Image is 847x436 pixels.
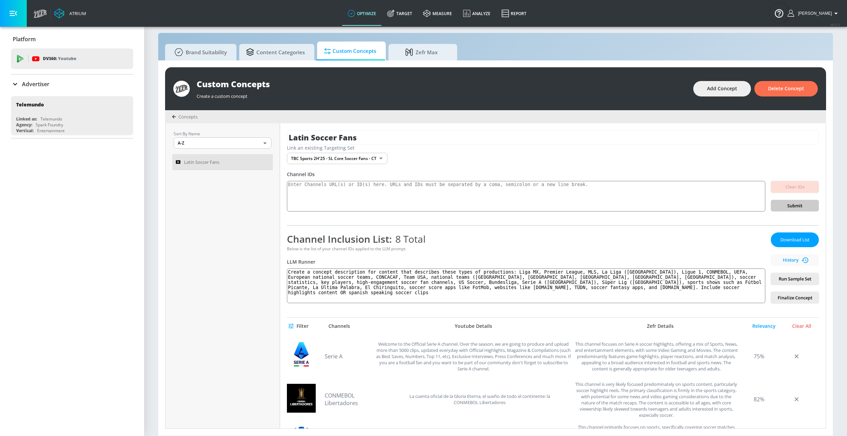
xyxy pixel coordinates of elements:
[328,323,350,329] div: Channels
[40,116,62,122] div: Telemundo
[13,35,36,43] p: Platform
[287,246,765,252] div: Below is the list of your channel IDs applied to the LLM prompt.
[178,114,198,120] span: Concepts
[373,323,574,329] div: Youtube Details
[172,114,198,120] div: Concepts
[287,153,387,164] div: TBC Sports 2H'25 - SL Core Soccer Fans - CT
[771,181,819,193] button: Clear IDs
[246,44,305,60] span: Content Categories
[11,74,133,94] div: Advertiser
[769,3,789,23] button: Open Resource Center
[389,381,571,417] div: La cuenta oficial de la Gloria Eterna, el sueño de todo el continente: la CONMEBOL Libertadores
[16,101,44,108] div: Telemundo
[172,44,227,60] span: Brand Suitability
[287,232,765,245] div: Channel Inclusion List:
[693,81,751,96] button: Add Concept
[197,78,686,90] div: Custom Concepts
[785,323,819,329] div: Clear All
[788,9,840,18] button: [PERSON_NAME]
[771,232,819,247] button: Download List
[778,236,812,244] span: Download List
[574,381,738,417] div: This channel is very likely focused predominately on sports content, particularly soccer highligh...
[287,320,311,333] button: Filter
[324,43,376,59] span: Custom Concepts
[776,275,813,283] span: Run Sample Set
[16,116,37,122] div: Linked as:
[771,254,819,266] button: History
[325,353,373,360] a: Serie A
[768,84,804,93] span: Delete Concept
[287,259,765,265] div: LLM Runner
[287,384,316,413] img: UClgFf9mS1mZI2D_vo-ZTpmQ
[67,10,86,16] div: Atrium
[174,130,271,137] p: Sort By Name
[11,96,133,135] div: TelemundoLinked as:TelemundoAgency:Spark FoundryVertical:Entertainment
[395,44,448,60] span: Zefr Max
[22,80,49,88] p: Advertiser
[342,1,382,26] a: optimize
[197,90,686,99] div: Create a custom concept
[36,122,63,128] div: Spark Foundry
[771,273,819,285] button: Run Sample Set
[418,1,457,26] a: measure
[43,55,76,62] p: DV360:
[776,183,813,191] span: Clear IDs
[742,338,776,374] div: 75%
[290,322,309,331] span: Filter
[831,23,840,26] span: v 4.22.2
[325,392,385,407] a: CONMEBOL Libertadores
[577,323,743,329] div: Zefr Details
[58,55,76,62] p: Youtube
[496,1,532,26] a: Report
[11,48,133,69] div: DV360: Youtube
[287,268,765,303] textarea: Create a concept description for content that describes these types of productions: Liga MX, Prem...
[574,338,738,374] div: This channel focuses on Serie A soccer highlights, offering a mix of Sports, News, and entertainm...
[37,128,65,134] div: Entertainment
[11,30,133,49] div: Platform
[54,8,86,19] a: Atrium
[747,323,781,329] div: Relevancy
[287,171,819,177] div: Channel IDs
[16,128,34,134] div: Vertical:
[776,294,813,302] span: Finalize Concept
[172,154,273,170] a: Latin Soccer Fans
[754,81,818,96] button: Delete Concept
[795,11,832,16] span: login as: justin.nim@zefr.com
[457,1,496,26] a: Analyze
[184,158,219,166] span: Latin Soccer Fans
[771,292,819,304] button: Finalize Concept
[742,381,776,417] div: 82%
[174,137,271,149] div: A-Z
[287,145,819,151] div: Link an existing Targeting Set
[382,1,418,26] a: Target
[376,338,571,374] div: Welcome to the Official Serie A channel. Over the season, we are going to produce and upload more...
[287,341,316,370] img: UCBJeMCIeLQos7wacox4hmLQ
[16,122,32,128] div: Agency:
[774,256,816,264] span: History
[392,232,426,245] span: 8 Total
[707,84,737,93] span: Add Concept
